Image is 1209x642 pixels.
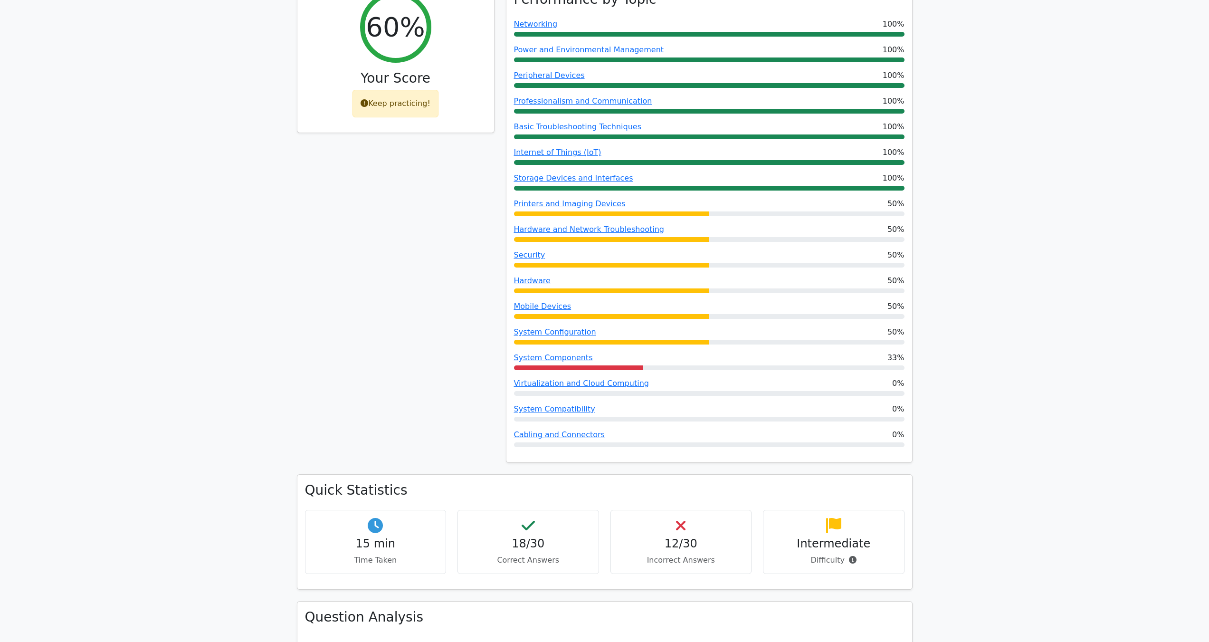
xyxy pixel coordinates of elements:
span: 50% [887,224,904,235]
p: Incorrect Answers [619,555,744,566]
a: Security [514,250,545,259]
span: 33% [887,352,904,364]
h4: 15 min [313,537,438,551]
a: Networking [514,19,558,29]
span: 100% [883,147,904,158]
span: 100% [883,172,904,184]
a: Hardware and Network Troubleshooting [514,225,665,234]
a: Internet of Things (IoT) [514,148,601,157]
h4: 18/30 [466,537,591,551]
span: 50% [887,198,904,210]
a: Hardware [514,276,551,285]
span: 0% [892,378,904,389]
a: Power and Environmental Management [514,45,664,54]
a: Mobile Devices [514,302,571,311]
span: 100% [883,96,904,107]
a: Printers and Imaging Devices [514,199,626,208]
a: System Configuration [514,327,596,336]
p: Correct Answers [466,555,591,566]
span: 0% [892,429,904,441]
h4: Intermediate [771,537,896,551]
h4: 12/30 [619,537,744,551]
span: 0% [892,403,904,415]
a: Peripheral Devices [514,71,585,80]
a: Storage Devices and Interfaces [514,173,633,182]
h3: Question Analysis [305,609,904,625]
p: Time Taken [313,555,438,566]
a: Virtualization and Cloud Computing [514,379,649,388]
a: Cabling and Connectors [514,430,605,439]
h3: Quick Statistics [305,482,904,498]
span: 50% [887,249,904,261]
span: 50% [887,326,904,338]
span: 100% [883,70,904,81]
span: 100% [883,19,904,30]
a: Basic Troubleshooting Techniques [514,122,642,131]
p: Difficulty [771,555,896,566]
h3: Your Score [305,70,486,86]
a: System Components [514,353,593,362]
span: 100% [883,44,904,56]
span: 50% [887,275,904,287]
h2: 60% [366,11,425,43]
span: 50% [887,301,904,312]
a: Professionalism and Communication [514,96,652,105]
a: System Compatibility [514,404,595,413]
span: 100% [883,121,904,133]
div: Keep practicing! [352,90,438,117]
